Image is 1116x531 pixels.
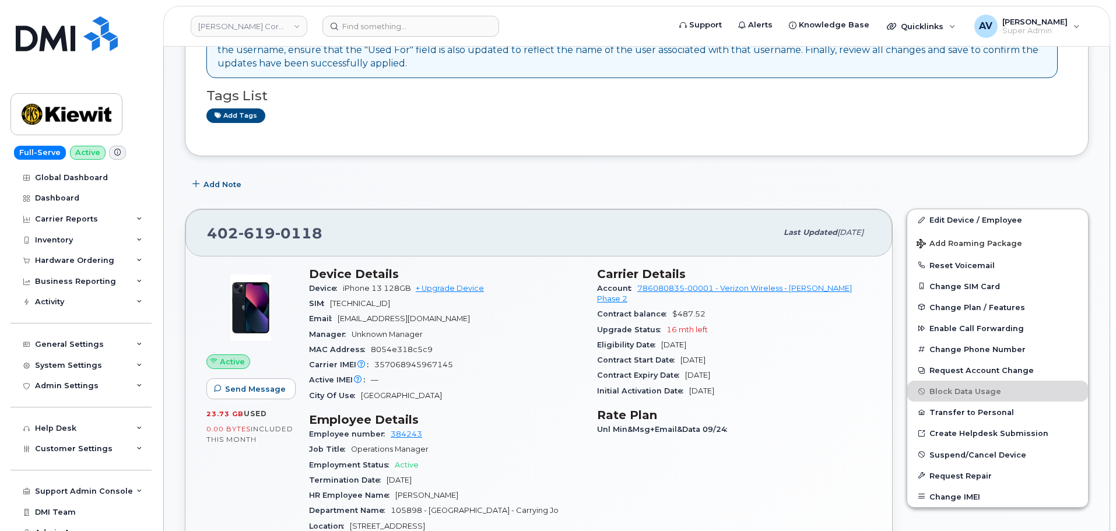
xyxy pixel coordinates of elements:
[907,360,1088,381] button: Request Account Change
[206,378,296,399] button: Send Message
[907,339,1088,360] button: Change Phone Number
[387,476,412,484] span: [DATE]
[391,506,559,515] span: 105898 - [GEOGRAPHIC_DATA] - Carrying Jo
[689,386,714,395] span: [DATE]
[597,310,672,318] span: Contract balance
[979,19,992,33] span: AV
[309,284,343,293] span: Device
[907,444,1088,465] button: Suspend/Cancel Device
[901,22,943,31] span: Quicklinks
[351,445,429,453] span: Operations Manager
[685,371,710,379] span: [DATE]
[907,465,1088,486] button: Request Repair
[244,409,267,418] span: used
[309,460,395,469] span: Employment Status
[309,299,330,308] span: SIM
[781,13,878,37] a: Knowledge Base
[330,299,390,308] span: [TECHNICAL_ID]
[799,19,869,31] span: Knowledge Base
[907,423,1088,444] a: Create Helpdesk Submission
[275,224,322,242] span: 0118
[597,325,666,334] span: Upgrade Status
[309,506,391,515] span: Department Name
[784,228,837,237] span: Last updated
[206,108,265,123] a: Add tags
[907,231,1088,255] button: Add Roaming Package
[597,284,637,293] span: Account
[929,303,1025,311] span: Change Plan / Features
[343,284,411,293] span: iPhone 13 128GB
[907,486,1088,507] button: Change IMEI
[917,239,1022,250] span: Add Roaming Package
[309,522,350,530] span: Location
[207,224,322,242] span: 402
[671,13,730,37] a: Support
[416,284,484,293] a: + Upgrade Device
[206,410,244,418] span: 23.73 GB
[309,360,374,369] span: Carrier IMEI
[352,330,423,339] span: Unknown Manager
[597,340,661,349] span: Eligibility Date
[730,13,781,37] a: Alerts
[748,19,773,31] span: Alerts
[597,386,689,395] span: Initial Activation Date
[907,276,1088,297] button: Change SIM Card
[1002,26,1068,36] span: Super Admin
[309,375,371,384] span: Active IMEI
[907,318,1088,339] button: Enable Call Forwarding
[1065,480,1107,522] iframe: Messenger Launcher
[225,384,286,395] span: Send Message
[597,371,685,379] span: Contract Expiry Date
[374,360,453,369] span: 357068945967145
[185,174,251,195] button: Add Note
[837,228,864,237] span: [DATE]
[238,224,275,242] span: 619
[322,16,499,37] input: Find something...
[689,19,722,31] span: Support
[309,391,361,400] span: City Of Use
[395,491,458,500] span: [PERSON_NAME]
[371,375,378,384] span: —
[361,391,442,400] span: [GEOGRAPHIC_DATA]
[309,445,351,453] span: Job Title
[220,356,245,367] span: Active
[338,314,470,323] span: [EMAIL_ADDRESS][DOMAIN_NAME]
[391,430,422,438] a: 384243
[907,402,1088,423] button: Transfer to Personal
[907,297,1088,318] button: Change Plan / Features
[203,179,241,190] span: Add Note
[309,314,338,323] span: Email
[672,310,706,318] span: $487.52
[907,255,1088,276] button: Reset Voicemail
[309,413,583,427] h3: Employee Details
[907,381,1088,402] button: Block Data Usage
[907,209,1088,230] a: Edit Device / Employee
[597,356,680,364] span: Contract Start Date
[597,284,852,303] a: 786080835-00001 - Verizon Wireless - [PERSON_NAME] Phase 2
[309,345,371,354] span: MAC Address
[1002,17,1068,26] span: [PERSON_NAME]
[309,491,395,500] span: HR Employee Name
[966,15,1088,38] div: Artem Volkov
[929,450,1026,459] span: Suspend/Cancel Device
[350,522,425,530] span: [STREET_ADDRESS]
[371,345,433,354] span: 8054e318c5c9
[309,330,352,339] span: Manager
[597,408,871,422] h3: Rate Plan
[216,273,286,343] img: image20231002-3703462-1ig824h.jpeg
[661,340,686,349] span: [DATE]
[309,430,391,438] span: Employee number
[680,356,706,364] span: [DATE]
[206,89,1067,103] h3: Tags List
[929,324,1024,333] span: Enable Call Forwarding
[666,325,708,334] span: 16 mth left
[395,460,419,469] span: Active
[309,267,583,281] h3: Device Details
[206,424,293,444] span: included this month
[206,425,251,433] span: 0.00 Bytes
[597,425,733,434] span: Unl Min&Msg+Email&Data 09/24
[309,476,387,484] span: Termination Date
[191,16,307,37] a: Kiewit Corporation
[597,267,871,281] h3: Carrier Details
[879,15,964,38] div: Quicklinks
